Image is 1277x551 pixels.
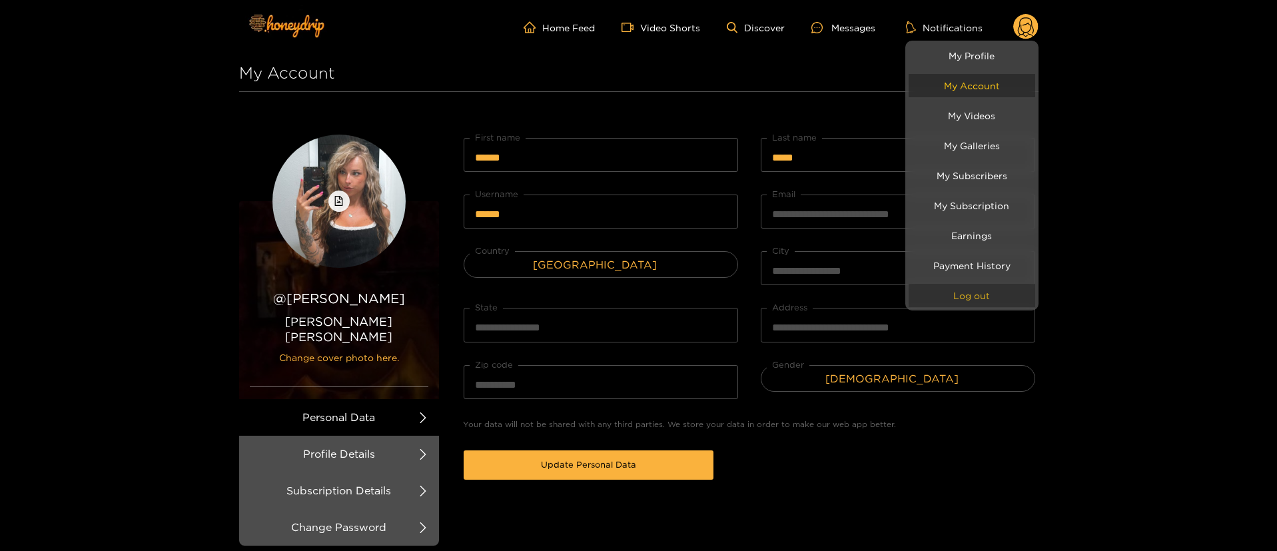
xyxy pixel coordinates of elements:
[909,104,1035,127] a: My Videos
[909,164,1035,187] a: My Subscribers
[909,194,1035,217] a: My Subscription
[909,284,1035,307] button: Log out
[909,224,1035,247] a: Earnings
[909,74,1035,97] a: My Account
[909,254,1035,277] a: Payment History
[909,134,1035,157] a: My Galleries
[909,44,1035,67] a: My Profile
